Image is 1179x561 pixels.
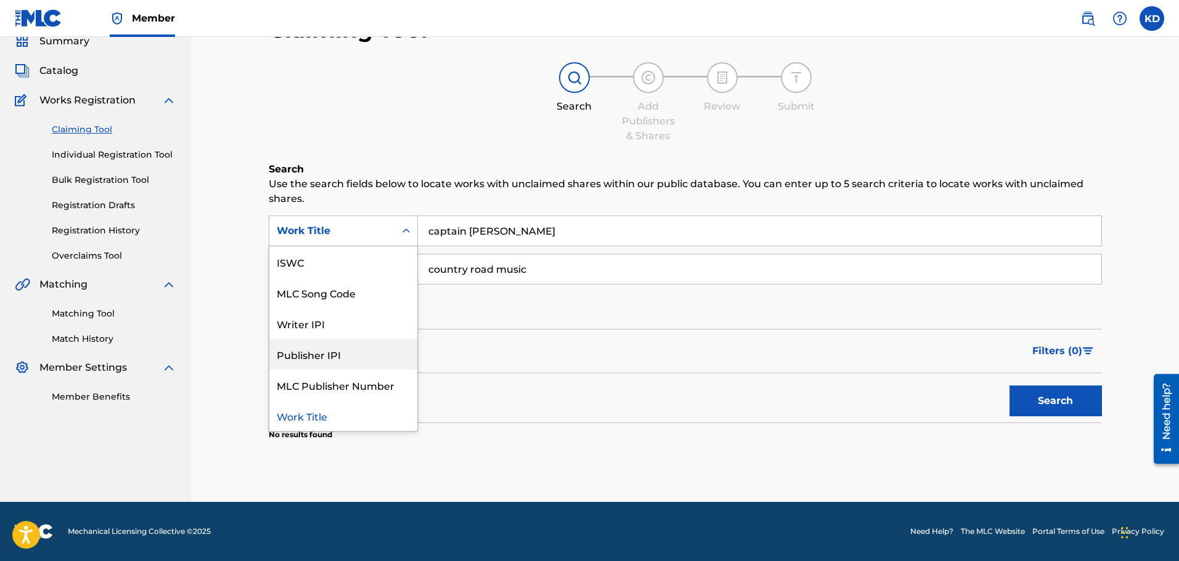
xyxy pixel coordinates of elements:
iframe: Chat Widget [1117,502,1179,561]
img: expand [161,93,176,108]
a: Matching Tool [52,307,176,320]
a: Bulk Registration Tool [52,174,176,187]
img: filter [1083,347,1093,355]
a: Privacy Policy [1112,526,1164,537]
img: Summary [15,34,30,49]
a: Need Help? [910,526,953,537]
img: Matching [15,277,30,292]
img: MLC Logo [15,9,62,27]
div: Work Title [277,224,388,238]
div: MLC Song Code [269,277,417,308]
div: Search [544,99,605,114]
a: SummarySummary [15,34,89,49]
div: Submit [765,99,827,114]
a: Claiming Tool [52,123,176,136]
a: CatalogCatalog [15,63,78,78]
img: logo [15,524,53,539]
span: Mechanical Licensing Collective © 2025 [68,526,211,537]
img: step indicator icon for Submit [789,70,804,85]
a: Member Benefits [52,390,176,403]
img: Member Settings [15,360,30,375]
a: Registration Drafts [52,199,176,212]
div: Help [1108,6,1132,31]
img: expand [161,360,176,375]
span: Member Settings [39,360,127,375]
button: Filters (0) [1025,336,1102,366]
span: Catalog [39,63,78,78]
a: Public Search [1075,6,1100,31]
div: Add Publishers & Shares [618,99,679,143]
a: Portal Terms of Use [1032,526,1104,537]
span: Summary [39,34,89,49]
img: Top Rightsholder [110,11,124,26]
a: The MLC Website [961,526,1025,537]
img: Catalog [15,63,30,78]
form: Search Form [269,216,1102,422]
img: step indicator icon for Review [715,70,730,85]
a: Individual Registration Tool [52,148,176,161]
img: step indicator icon for Search [567,70,582,85]
img: Works Registration [15,93,31,108]
span: Works Registration [39,93,136,108]
a: Match History [52,333,176,345]
img: step indicator icon for Add Publishers & Shares [641,70,656,85]
div: Writer IPI [269,308,417,339]
div: User Menu [1140,6,1164,31]
div: Drag [1121,514,1128,551]
div: ISWC [269,246,417,277]
div: Review [691,99,753,114]
a: Overclaims Tool [52,249,176,262]
span: Member [132,11,175,25]
div: MLC Publisher Number [269,369,417,400]
button: Search [1010,385,1102,416]
a: Registration History [52,224,176,237]
p: No results found [269,429,332,440]
h6: Search [269,162,1102,177]
img: help [1112,11,1127,26]
span: Matching [39,277,88,292]
p: Use the search fields below to locate works with unclaimed shares within our public database. You... [269,177,1102,206]
div: Publisher IPI [269,339,417,369]
img: expand [161,277,176,292]
div: Work Title [269,400,417,431]
span: Filters ( 0 ) [1032,344,1082,358]
iframe: Resource Center [1144,369,1179,468]
img: search [1080,11,1095,26]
